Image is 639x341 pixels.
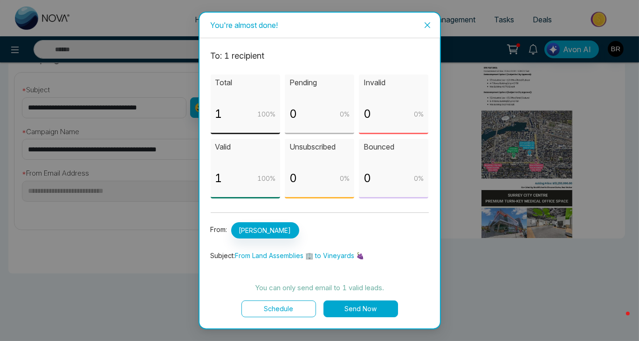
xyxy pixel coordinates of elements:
iframe: Intercom live chat [607,309,630,332]
p: 0 % [340,109,350,119]
p: 0 [289,170,297,187]
p: You can only send email to 1 valid leads. [211,282,429,293]
p: 0 % [414,109,424,119]
p: 0 % [414,173,424,184]
button: Send Now [323,300,398,317]
p: Unsubscribed [289,141,350,153]
p: Valid [215,141,275,153]
p: To: 1 recipient [211,49,429,62]
p: 100 % [257,109,275,119]
p: Subject: [211,251,429,261]
p: 0 % [340,173,350,184]
p: Bounced [364,141,424,153]
p: 1 [215,170,222,187]
p: 100 % [257,173,275,184]
p: From: [211,222,429,239]
p: 0 [364,170,371,187]
div: You're almost done! [211,20,429,30]
button: Schedule [241,300,316,317]
p: 1 [215,105,222,123]
p: 0 [364,105,371,123]
span: [PERSON_NAME] [231,222,299,239]
p: 0 [289,105,297,123]
span: From Land Assemblies 🏢 to Vineyards 🍇 [235,252,364,259]
p: Invalid [364,77,424,89]
p: Total [215,77,275,89]
p: Pending [289,77,350,89]
span: close [424,21,431,29]
button: Close [415,13,440,38]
